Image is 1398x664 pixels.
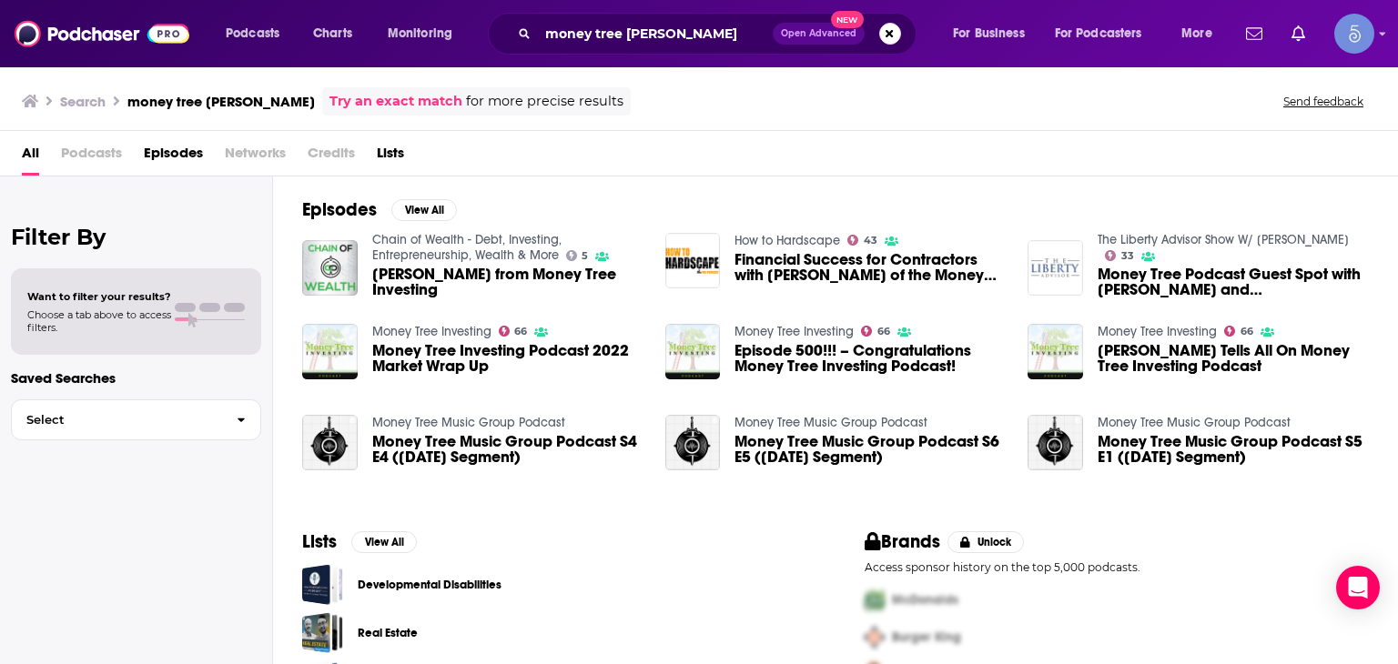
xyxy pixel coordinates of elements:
a: All [22,138,39,176]
span: For Business [953,21,1025,46]
div: Search podcasts, credits, & more... [505,13,934,55]
h2: Episodes [302,198,377,221]
img: Money Tree Music Group Podcast S5 E1 (Sunday Segment) [1028,415,1083,470]
a: Show notifications dropdown [1239,18,1270,49]
a: How to Hardscape [734,233,840,248]
div: Open Intercom Messenger [1336,566,1380,609]
span: Want to filter your results? [27,290,171,303]
span: [PERSON_NAME] from Money Tree Investing [372,267,643,297]
span: 33 [1121,252,1134,260]
input: Search podcasts, credits, & more... [538,19,773,48]
h2: Filter By [11,224,261,250]
a: 66 [499,326,528,337]
span: Podcasts [61,138,122,176]
span: Podcasts [226,21,279,46]
img: Kirk from Money Tree Investing [302,240,358,296]
button: open menu [940,19,1048,48]
img: Money Tree Podcast Guest Spot with Kirk Chisholm and John Sneisen. PODCAST EXCLUSIVE [1028,240,1083,296]
span: Open Advanced [781,29,856,38]
img: User Profile [1334,14,1374,54]
a: Real Estate [302,612,343,653]
span: 5 [582,252,588,260]
button: View All [391,199,457,221]
button: open menu [1043,19,1169,48]
span: Monitoring [388,21,452,46]
h2: Lists [302,530,337,553]
button: Show profile menu [1334,14,1374,54]
span: 66 [1241,327,1253,336]
a: 66 [1224,326,1253,337]
a: Money Tree Music Group Podcast [1098,415,1291,430]
button: Select [11,399,261,440]
span: 66 [514,327,527,336]
img: Second Pro Logo [857,619,892,656]
img: Annie Duke Tells All On Money Tree Investing Podcast [1028,324,1083,379]
span: Burger King [892,629,961,645]
a: Chain of Wealth - Debt, Investing, Entrepreneurship, Wealth & More [372,232,562,263]
button: open menu [1169,19,1235,48]
span: [PERSON_NAME] Tells All On Money Tree Investing Podcast [1098,343,1369,374]
a: EpisodesView All [302,198,457,221]
a: Annie Duke Tells All On Money Tree Investing Podcast [1098,343,1369,374]
a: Real Estate [358,623,418,643]
button: open menu [375,19,476,48]
img: Money Tree Investing Podcast 2022 Market Wrap Up [302,324,358,379]
a: Show notifications dropdown [1284,18,1312,49]
span: New [831,11,864,28]
a: 5 [566,250,589,261]
a: Lists [377,138,404,176]
span: McDonalds [892,592,958,608]
a: Kirk from Money Tree Investing [372,267,643,297]
img: Financial Success for Contractors with Kirk Chisholm of the Money Tree Podcast [665,233,721,288]
a: 33 [1105,250,1134,261]
span: Money Tree Music Group Podcast S5 E1 ([DATE] Segment) [1098,434,1369,465]
button: Open AdvancedNew [773,23,865,45]
span: Financial Success for Contractors with [PERSON_NAME] of the Money Tree Podcast [734,252,1006,283]
a: Money Tree Music Group Podcast [372,415,565,430]
button: View All [351,531,417,553]
span: Money Tree Podcast Guest Spot with [PERSON_NAME] and [PERSON_NAME]. PODCAST EXCLUSIVE [1098,267,1369,297]
a: ListsView All [302,530,417,553]
img: First Pro Logo [857,581,892,619]
a: Money Tree Investing [734,324,854,339]
p: Saved Searches [11,369,261,387]
button: open menu [213,19,303,48]
span: For Podcasters [1055,21,1142,46]
p: Access sponsor history on the top 5,000 podcasts. [865,560,1369,574]
a: Money Tree Investing [1098,324,1217,339]
span: Money Tree Music Group Podcast S4 E4 ([DATE] Segment) [372,434,643,465]
a: 43 [847,235,877,246]
span: Select [12,414,222,426]
img: Podchaser - Follow, Share and Rate Podcasts [15,16,189,51]
img: Money Tree Music Group Podcast S6 E5 (Sunday Segment) [665,415,721,470]
span: More [1181,21,1212,46]
img: Money Tree Music Group Podcast S4 E4 (Sunday Segment) [302,415,358,470]
span: Choose a tab above to access filters. [27,308,171,334]
a: Money Tree Investing Podcast 2022 Market Wrap Up [372,343,643,374]
button: Unlock [947,531,1025,553]
a: Developmental Disabilities [302,564,343,605]
a: Episode 500!!! – Congratulations Money Tree Investing Podcast! [734,343,1006,374]
span: 66 [877,327,890,336]
span: Credits [308,138,355,176]
a: Episodes [144,138,203,176]
h2: Brands [865,530,940,553]
a: Financial Success for Contractors with Kirk Chisholm of the Money Tree Podcast [734,252,1006,283]
img: Episode 500!!! – Congratulations Money Tree Investing Podcast! [665,324,721,379]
